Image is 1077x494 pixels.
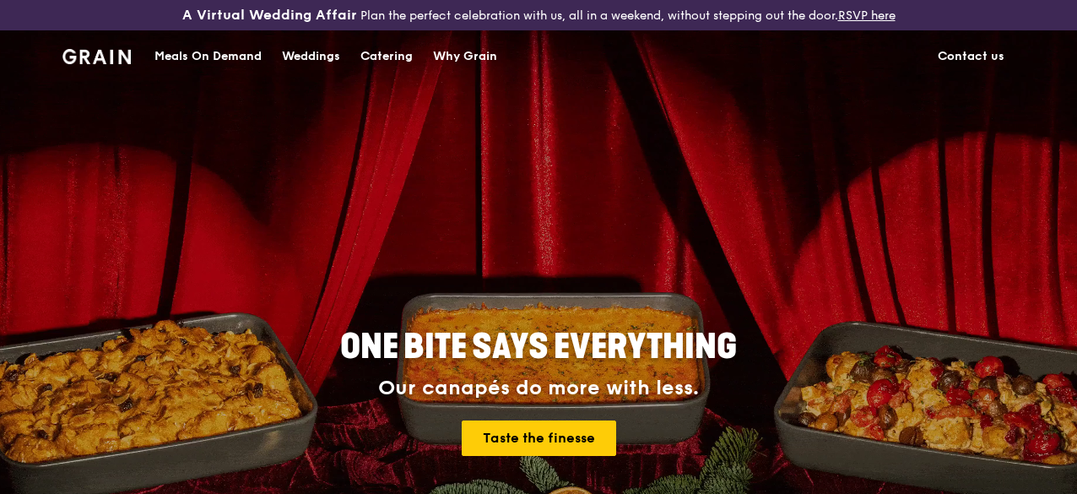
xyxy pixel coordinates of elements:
div: Our canapés do more with less. [235,377,842,400]
div: Plan the perfect celebration with us, all in a weekend, without stepping out the door. [180,7,898,24]
img: Grain [62,49,131,64]
a: Contact us [928,31,1015,82]
a: Catering [350,31,423,82]
div: Weddings [282,31,340,82]
a: RSVP here [838,8,896,23]
h3: A Virtual Wedding Affair [182,7,357,24]
a: Taste the finesse [462,421,616,456]
a: Weddings [272,31,350,82]
a: Why Grain [423,31,507,82]
div: Why Grain [433,31,497,82]
a: GrainGrain [62,30,131,80]
div: Meals On Demand [154,31,262,82]
span: ONE BITE SAYS EVERYTHING [340,327,737,367]
div: Catering [360,31,413,82]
